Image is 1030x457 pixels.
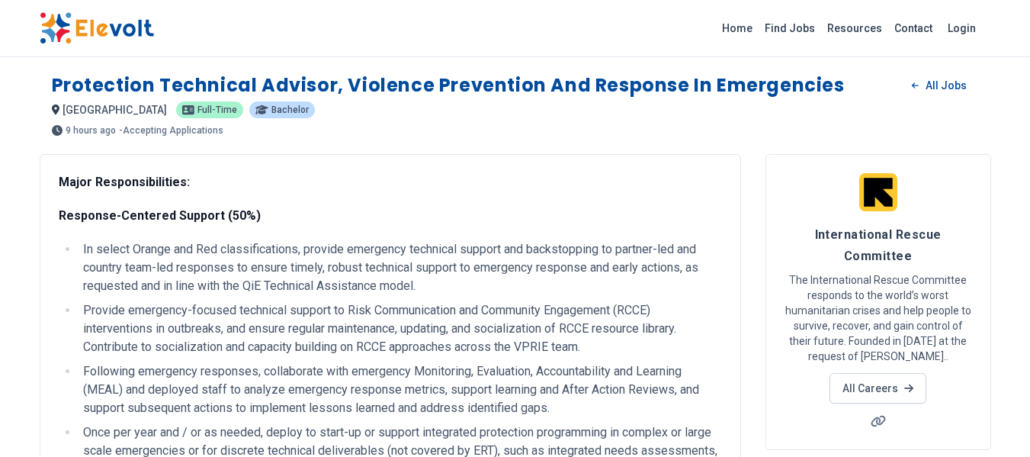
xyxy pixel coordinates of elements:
[829,373,926,404] a: All Careers
[40,12,154,44] img: Elevolt
[900,74,978,97] a: All Jobs
[63,104,167,116] span: [GEOGRAPHIC_DATA]
[271,105,309,114] span: Bachelor
[79,362,722,417] li: Following emergency responses, collaborate with emergency Monitoring, Evaluation, Accountability ...
[197,105,237,114] span: Full-time
[79,301,722,356] li: Provide emergency-focused technical support to Risk Communication and Community Engagement (RCCE)...
[66,126,116,135] span: 9 hours ago
[52,73,845,98] h1: Protection Technical Advisor, Violence Prevention and Response in Emergencies
[59,208,261,223] strong: Response-Centered Support (50%)
[939,13,985,43] a: Login
[59,175,190,189] strong: Major Responsibilities:
[815,227,942,263] span: International Rescue Committee
[859,173,897,211] img: International Rescue Committee
[888,16,939,40] a: Contact
[759,16,821,40] a: Find Jobs
[821,16,888,40] a: Resources
[785,272,972,364] p: The International Rescue Committee responds to the world’s worst humanitarian crises and help peo...
[79,240,722,295] li: In select Orange and Red classifications, provide emergency technical support and backstopping to...
[716,16,759,40] a: Home
[119,126,223,135] p: - Accepting Applications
